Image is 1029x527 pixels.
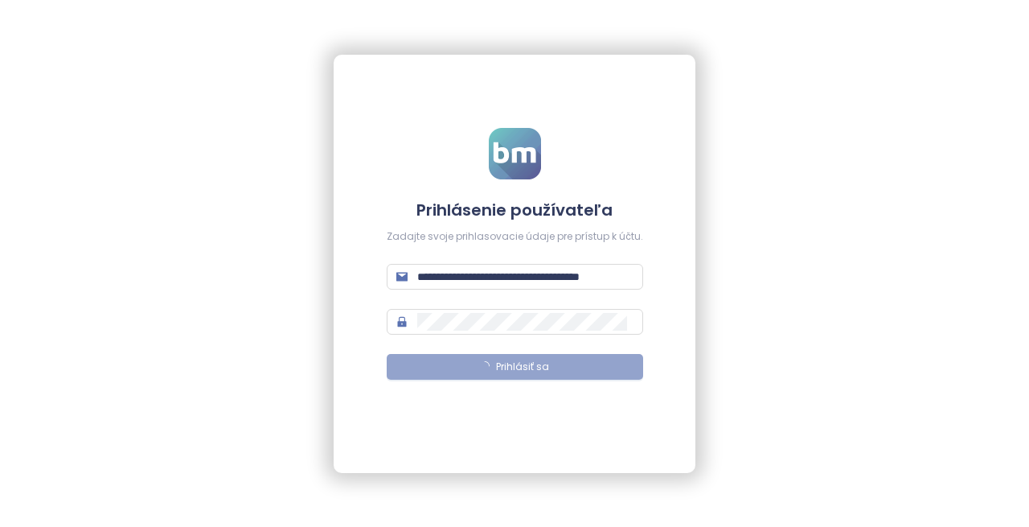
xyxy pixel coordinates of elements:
[489,128,541,179] img: logo
[387,354,643,380] button: Prihlásiť sa
[387,229,643,245] div: Zadajte svoje prihlasovacie údaje pre prístup k účtu.
[396,271,408,282] span: mail
[478,360,490,372] span: loading
[496,360,549,375] span: Prihlásiť sa
[396,316,408,327] span: lock
[387,199,643,221] h4: Prihlásenie používateľa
